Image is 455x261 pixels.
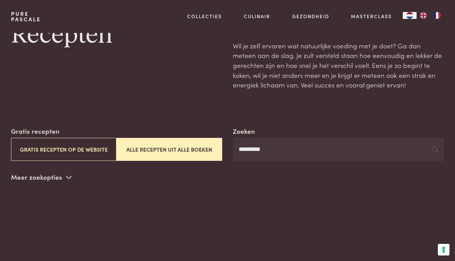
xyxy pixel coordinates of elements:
button: Alle recepten uit alle boeken [116,138,222,161]
a: FR [430,12,444,19]
div: Language [403,12,417,19]
label: Gratis recepten [11,126,59,136]
a: EN [417,12,430,19]
a: Gezondheid [292,13,329,20]
a: Masterclass [351,13,392,20]
a: Culinair [244,13,270,20]
p: Wil je zelf ervaren wat natuurlijke voeding met je doet? Ga dan meteen aan de slag. Je zult verst... [233,41,444,90]
ul: Language list [417,12,444,19]
aside: Language selected: Nederlands [403,12,444,19]
a: Collecties [187,13,222,20]
h1: Recepten [11,20,222,51]
a: NL [403,12,417,19]
button: Gratis recepten op de website [11,138,116,161]
p: Meer zoekopties [11,172,72,182]
button: Uw voorkeuren voor toestemming voor trackingtechnologieën [438,244,450,256]
label: Zoeken [233,126,255,136]
a: PurePascale [11,11,41,22]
